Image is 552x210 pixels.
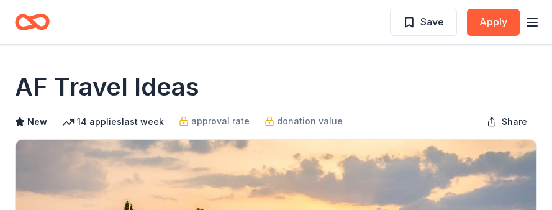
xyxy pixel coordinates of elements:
span: Share [502,114,527,129]
a: donation value [265,114,343,129]
a: Home [15,7,50,37]
span: donation value [277,114,343,129]
a: approval rate [179,114,250,129]
div: 14 applies last week [62,114,164,129]
button: Apply [467,9,520,36]
span: New [27,114,47,129]
button: Save [390,9,457,36]
span: Save [420,14,444,30]
button: Share [477,109,537,134]
span: approval rate [191,114,250,129]
h1: AF Travel Ideas [15,70,199,104]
